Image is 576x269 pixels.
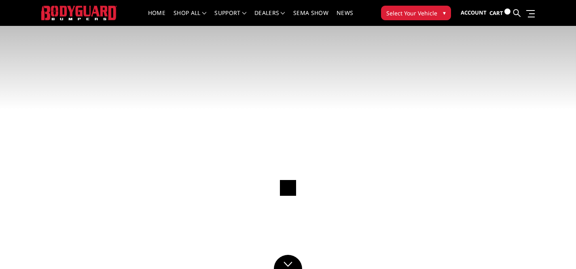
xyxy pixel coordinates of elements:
span: Select Your Vehicle [386,9,437,17]
a: SEMA Show [293,10,328,26]
a: Cart [489,2,510,24]
a: Home [148,10,165,26]
img: BODYGUARD BUMPERS [41,6,117,21]
button: Select Your Vehicle [381,6,451,20]
a: Click to Down [274,255,302,269]
span: ▾ [443,8,446,17]
span: Cart [489,9,503,17]
a: News [337,10,353,26]
a: Account [461,2,487,24]
a: shop all [174,10,206,26]
a: Dealers [254,10,285,26]
span: Account [461,9,487,16]
a: Support [214,10,246,26]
